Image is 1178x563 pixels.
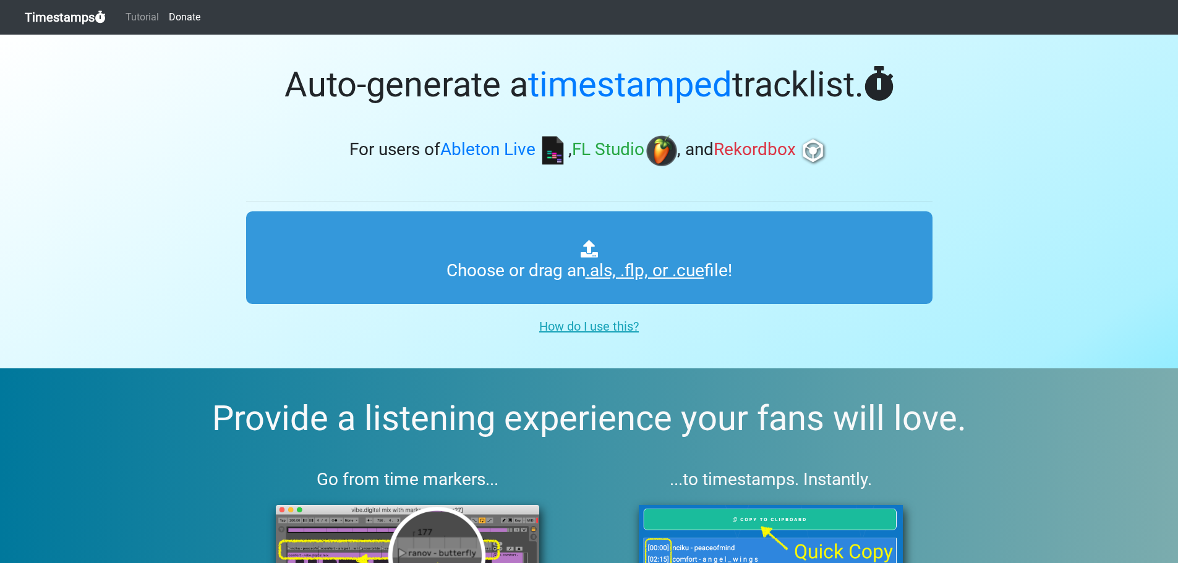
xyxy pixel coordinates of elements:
[528,64,732,105] span: timestamped
[246,64,933,106] h1: Auto-generate a tracklist.
[246,469,570,490] h3: Go from time markers...
[572,140,644,160] span: FL Studio
[246,135,933,166] h3: For users of , , and
[25,5,106,30] a: Timestamps
[539,319,639,334] u: How do I use this?
[121,5,164,30] a: Tutorial
[440,140,536,160] span: Ableton Live
[609,469,933,490] h3: ...to timestamps. Instantly.
[798,135,829,166] img: rb.png
[164,5,205,30] a: Donate
[537,135,568,166] img: ableton.png
[714,140,796,160] span: Rekordbox
[30,398,1148,439] h2: Provide a listening experience your fans will love.
[646,135,677,166] img: fl.png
